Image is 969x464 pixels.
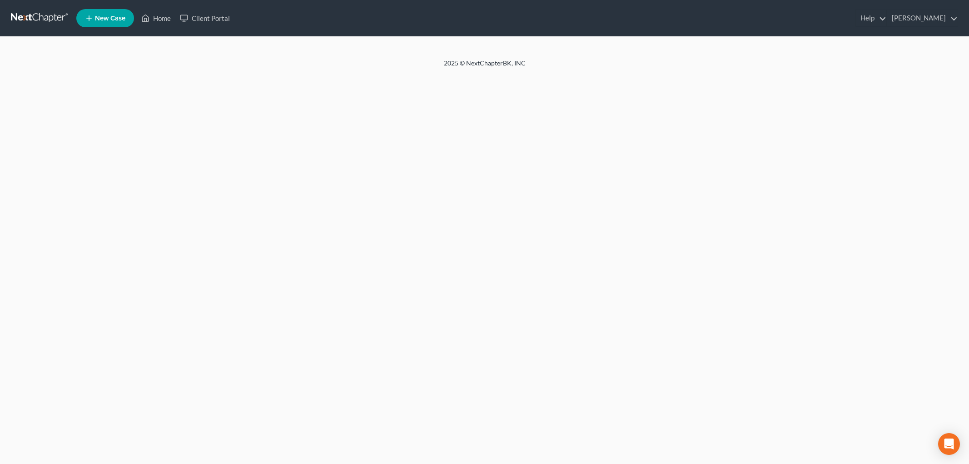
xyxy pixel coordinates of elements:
a: [PERSON_NAME] [887,10,958,26]
a: Client Portal [175,10,234,26]
new-legal-case-button: New Case [76,9,134,27]
a: Home [137,10,175,26]
div: Open Intercom Messenger [938,433,960,455]
a: Help [856,10,886,26]
div: 2025 © NextChapterBK, INC [226,59,744,75]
